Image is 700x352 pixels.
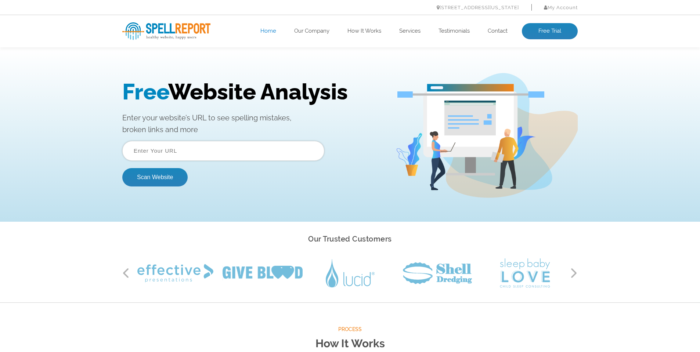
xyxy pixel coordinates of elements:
[122,63,385,86] p: Enter your website’s URL to see spelling mistakes, broken links and more
[403,262,472,284] img: Shell Dredging
[223,266,303,280] img: Give Blood
[122,325,578,334] span: Process
[122,119,188,137] button: Scan Website
[397,44,544,50] img: Free Webiste Analysis
[570,268,578,279] button: Next
[500,258,550,288] img: Sleep Baby Love
[122,30,168,55] span: Free
[122,268,130,279] button: Previous
[396,24,578,149] img: Free Webiste Analysis
[122,233,578,246] h2: Our Trusted Customers
[326,259,375,287] img: Lucid
[137,264,213,282] img: Effective
[122,92,324,112] input: Enter Your URL
[122,30,385,55] h1: Website Analysis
